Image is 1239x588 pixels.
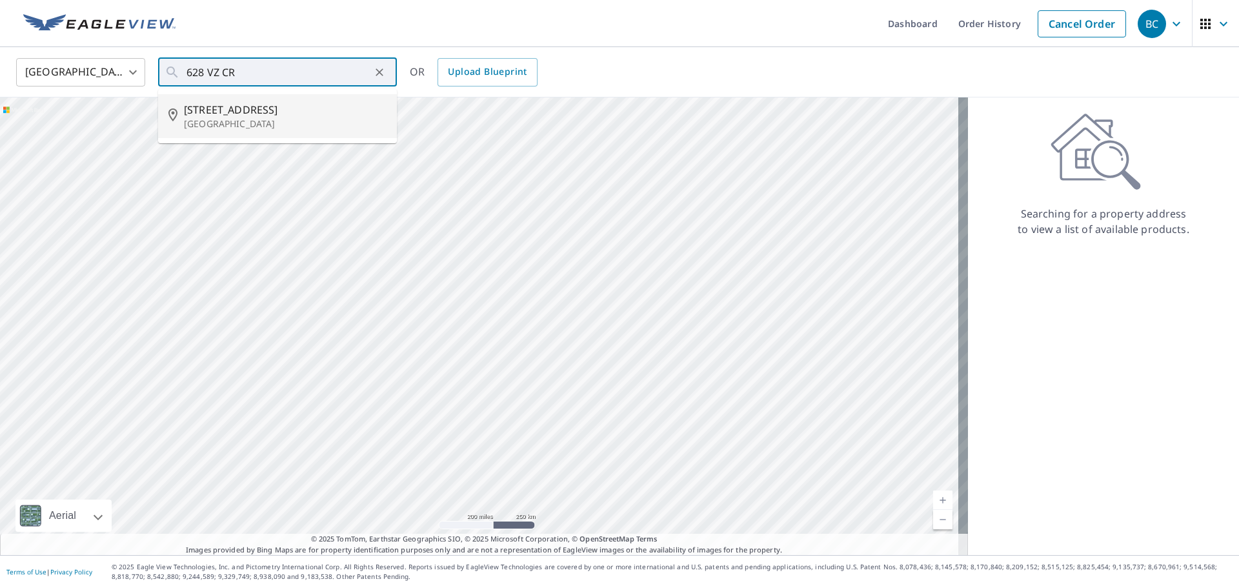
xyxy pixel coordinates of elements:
a: Terms [636,534,658,543]
a: Terms of Use [6,567,46,576]
div: BC [1138,10,1166,38]
a: Cancel Order [1038,10,1126,37]
a: Current Level 5, Zoom Out [933,510,952,529]
a: Privacy Policy [50,567,92,576]
div: OR [410,58,538,86]
span: © 2025 TomTom, Earthstar Geographics SIO, © 2025 Microsoft Corporation, © [311,534,658,545]
input: Search by address or latitude-longitude [186,54,370,90]
span: [STREET_ADDRESS] [184,102,387,117]
a: Upload Blueprint [438,58,537,86]
p: Searching for a property address to view a list of available products. [1017,206,1190,237]
div: Aerial [45,500,80,532]
a: OpenStreetMap [579,534,634,543]
p: | [6,568,92,576]
p: © 2025 Eagle View Technologies, Inc. and Pictometry International Corp. All Rights Reserved. Repo... [112,562,1233,582]
div: [GEOGRAPHIC_DATA] [16,54,145,90]
button: Clear [370,63,388,81]
img: EV Logo [23,14,176,34]
p: [GEOGRAPHIC_DATA] [184,117,387,130]
span: Upload Blueprint [448,64,527,80]
a: Current Level 5, Zoom In [933,491,952,510]
div: Aerial [15,500,112,532]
